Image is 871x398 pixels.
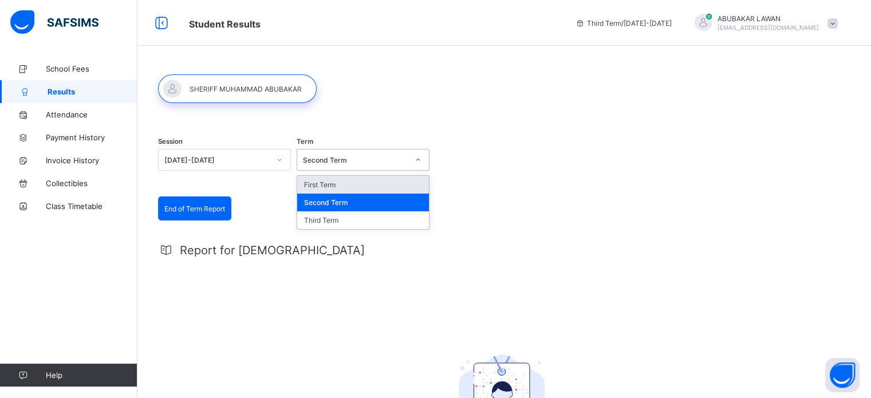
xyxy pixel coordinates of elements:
[576,19,672,27] span: session/term information
[189,18,261,30] span: Student Results
[10,10,98,34] img: safsims
[46,156,137,165] span: Invoice History
[718,24,819,31] span: [EMAIL_ADDRESS][DOMAIN_NAME]
[718,14,819,23] span: ABUBAKAR LAWAN
[46,110,137,119] span: Attendance
[46,64,137,73] span: School Fees
[180,243,365,257] span: Report for [DEMOGRAPHIC_DATA]
[683,14,844,33] div: ABUBAKARLAWAN
[297,176,429,194] div: First Term
[46,179,137,188] span: Collectibles
[158,137,183,145] span: Session
[46,371,137,380] span: Help
[297,211,429,229] div: Third Term
[303,156,408,164] div: Second Term
[164,156,270,164] div: [DATE]-[DATE]
[46,133,137,142] span: Payment History
[825,358,860,392] button: Open asap
[297,194,429,211] div: Second Term
[297,137,313,145] span: Term
[164,204,225,213] span: End of Term Report
[46,202,137,211] span: Class Timetable
[48,87,137,96] span: Results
